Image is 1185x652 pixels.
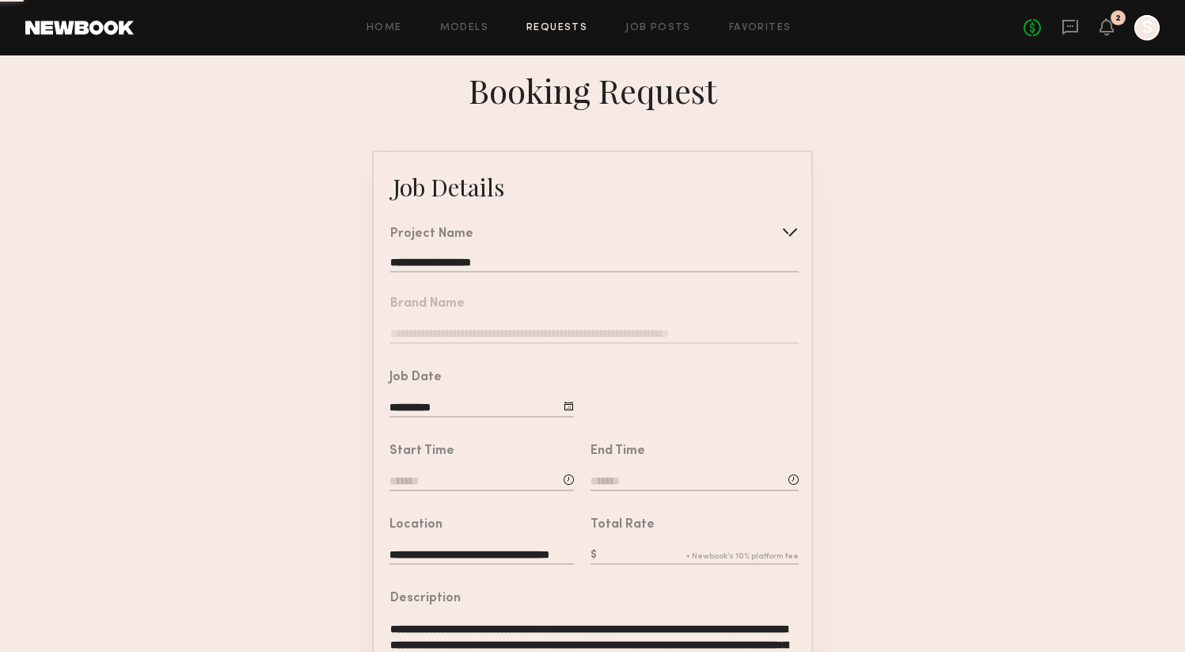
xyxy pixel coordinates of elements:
div: Job Date [389,372,442,384]
a: Home [367,23,402,33]
div: Start Time [389,445,454,458]
a: Favorites [729,23,792,33]
a: Models [440,23,488,33]
a: S [1134,15,1160,40]
div: Total Rate [591,519,655,532]
div: Project Name [390,228,473,241]
div: Location [389,519,442,532]
a: Requests [526,23,587,33]
div: Booking Request [469,68,717,112]
div: Job Details [393,171,504,203]
div: 2 [1115,14,1121,23]
div: End Time [591,445,645,458]
a: Job Posts [625,23,691,33]
div: Description [390,593,461,605]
